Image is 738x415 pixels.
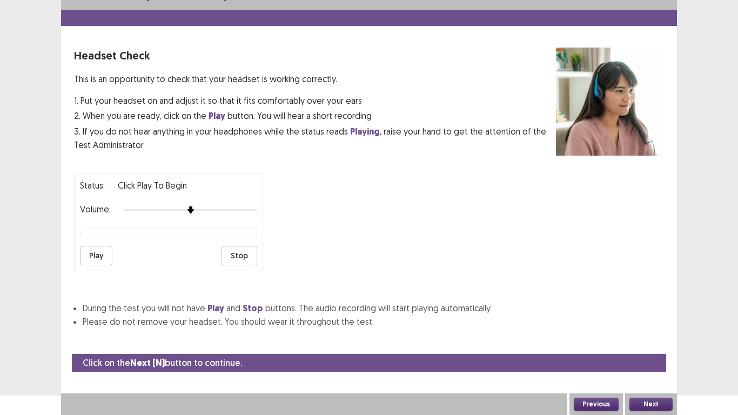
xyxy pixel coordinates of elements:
[629,398,673,411] button: Next
[80,203,111,216] p: Volume:
[574,398,619,411] button: Previous
[130,357,165,369] strong: Next (N)
[207,303,224,314] strong: Play
[74,48,556,64] p: Headset Check
[83,315,664,328] li: Please do not remove your headset. You should wear it throughout the test
[222,246,257,265] button: Stop
[118,179,187,192] p: Click Play to Begin
[83,356,242,370] p: Click on the button to continue.
[187,206,194,214] img: arrow-thumb
[74,72,556,85] p: This is an opportunity to check that your headset is working correctly.
[80,246,112,265] button: Play
[74,125,556,151] p: 3. If you do not hear anything in your headphones while the status reads , raise your hand to get...
[80,179,105,192] p: Status:
[243,303,263,314] strong: Stop
[74,94,556,107] p: 1. Put your headset on and adjust it so that it fits comfortably over your ears
[83,302,664,315] li: During the test you will not have and buttons. The audio recording will start playing automatically
[556,48,664,156] img: headset test
[209,110,225,122] strong: Play
[350,126,380,137] strong: Playing
[74,109,556,123] p: 2. When you are ready, click on the button. You will hear a short recording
